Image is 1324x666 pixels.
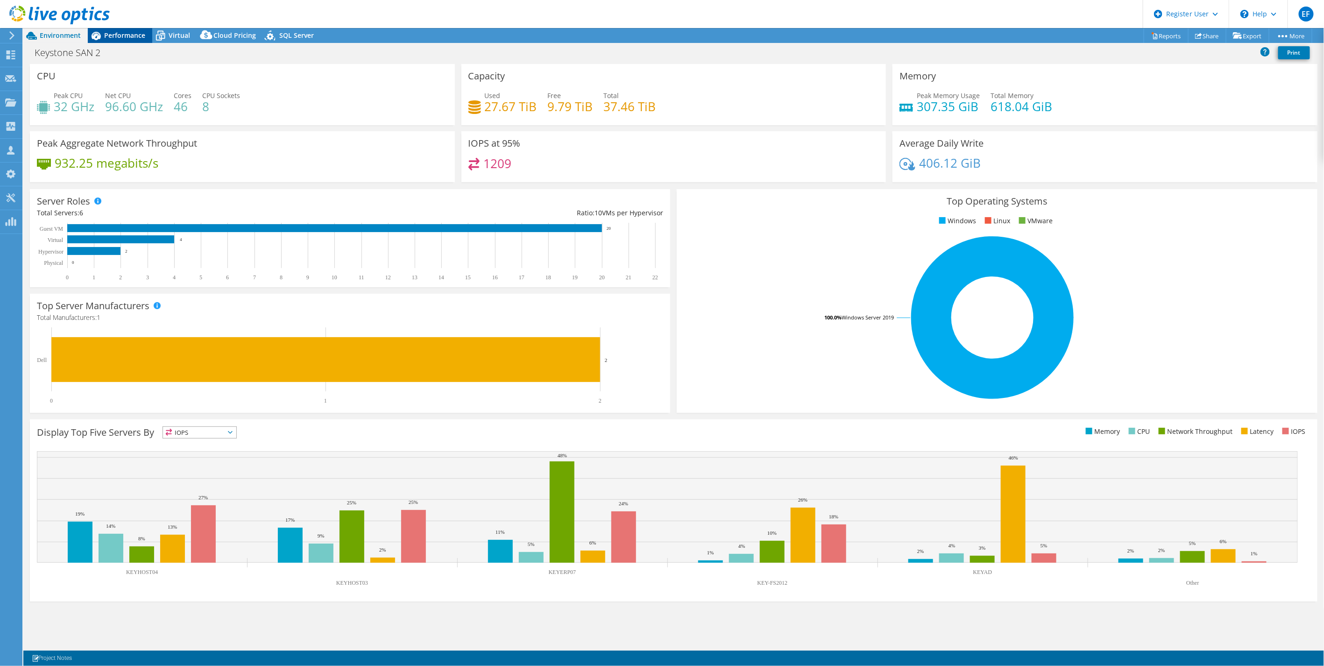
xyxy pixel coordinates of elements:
[604,91,619,100] span: Total
[973,569,992,575] text: KEYAD
[72,260,74,265] text: 0
[1239,426,1274,437] li: Latency
[468,71,505,81] h3: Capacity
[173,274,176,281] text: 4
[174,91,191,100] span: Cores
[549,569,576,575] text: KEYERP07
[97,313,100,322] span: 1
[379,547,386,553] text: 2%
[485,101,537,112] h4: 27.67 TiB
[40,226,63,232] text: Guest VM
[1126,426,1150,437] li: CPU
[738,543,745,549] text: 4%
[199,274,202,281] text: 5
[619,501,628,506] text: 24%
[767,530,777,536] text: 10%
[1226,28,1269,43] a: Export
[202,101,240,112] h4: 8
[213,31,256,40] span: Cloud Pricing
[607,226,611,231] text: 20
[626,274,631,281] text: 21
[40,31,81,40] span: Environment
[336,580,368,586] text: KEYHOST03
[280,274,283,281] text: 8
[1269,28,1312,43] a: More
[983,216,1011,226] li: Linux
[899,138,984,149] h3: Average Daily Write
[324,397,327,404] text: 1
[37,301,149,311] h3: Top Server Manufacturers
[79,208,83,217] span: 6
[572,274,578,281] text: 19
[253,274,256,281] text: 7
[1144,28,1189,43] a: Reports
[168,524,177,530] text: 13%
[37,357,47,363] text: Dell
[318,533,325,538] text: 9%
[485,91,501,100] span: Used
[359,274,364,281] text: 11
[842,314,894,321] tspan: Windows Server 2019
[126,569,158,575] text: KEYHOST04
[548,101,593,112] h4: 9.79 TiB
[174,101,191,112] h4: 46
[332,274,337,281] text: 10
[306,274,309,281] text: 9
[409,499,418,505] text: 25%
[38,248,64,255] text: Hypervisor
[37,312,663,323] h4: Total Manufacturers:
[558,453,567,458] text: 48%
[1017,216,1053,226] li: VMware
[347,500,356,505] text: 25%
[146,274,149,281] text: 3
[48,237,64,243] text: Virtual
[198,495,208,500] text: 27%
[599,274,605,281] text: 20
[1240,10,1249,18] svg: \n
[798,497,807,503] text: 26%
[30,48,115,58] h1: Keystone SAN 2
[684,196,1310,206] h3: Top Operating Systems
[138,536,145,541] text: 8%
[483,158,511,169] h4: 1209
[412,274,418,281] text: 13
[991,101,1052,112] h4: 618.04 GiB
[1156,426,1233,437] li: Network Throughput
[919,158,981,168] h4: 406.12 GiB
[285,517,295,523] text: 17%
[829,514,838,519] text: 18%
[917,548,924,554] text: 2%
[492,274,498,281] text: 16
[105,101,163,112] h4: 96.60 GHz
[37,71,56,81] h3: CPU
[226,274,229,281] text: 6
[1299,7,1314,21] span: EF
[1158,547,1165,553] text: 2%
[599,397,602,404] text: 2
[1188,28,1226,43] a: Share
[54,91,83,100] span: Peak CPU
[937,216,977,226] li: Windows
[163,427,236,438] span: IOPS
[55,158,158,168] h4: 932.25 megabits/s
[125,249,127,254] text: 2
[1083,426,1120,437] li: Memory
[604,101,656,112] h4: 37.46 TiB
[1251,551,1258,556] text: 1%
[991,91,1034,100] span: Total Memory
[917,91,980,100] span: Peak Memory Usage
[202,91,240,100] span: CPU Sockets
[1280,426,1306,437] li: IOPS
[350,208,664,218] div: Ratio: VMs per Hypervisor
[104,31,145,40] span: Performance
[595,208,602,217] span: 10
[979,545,986,551] text: 3%
[707,550,714,555] text: 1%
[279,31,314,40] span: SQL Server
[528,541,535,547] text: 5%
[1009,455,1018,461] text: 46%
[545,274,551,281] text: 18
[605,357,608,363] text: 2
[1278,46,1310,59] a: Print
[1186,580,1199,586] text: Other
